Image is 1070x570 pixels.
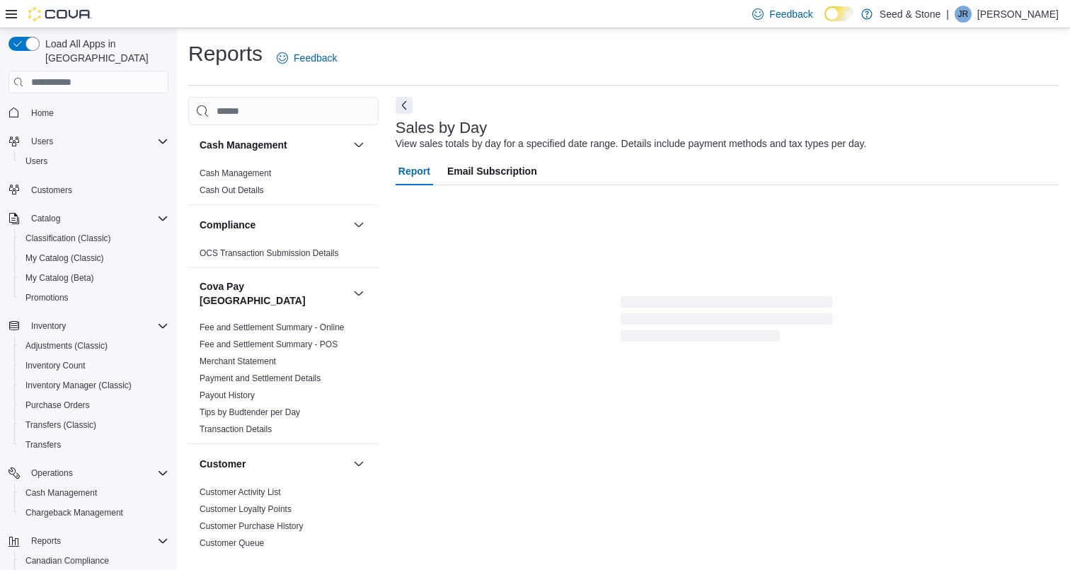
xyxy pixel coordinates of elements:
p: Seed & Stone [880,6,940,23]
div: Jimmie Rao [955,6,972,23]
button: Compliance [200,218,347,232]
button: Purchase Orders [14,395,174,415]
a: Cash Management [20,484,103,501]
span: Feedback [294,51,337,65]
span: My Catalog (Classic) [25,252,104,264]
a: Payout History [200,390,255,400]
span: My Catalog (Classic) [20,250,168,267]
input: Dark Mode [824,6,854,21]
button: Classification (Classic) [14,228,174,248]
a: My Catalog (Classic) [20,250,110,267]
a: Customer Purchase History [200,521,304,531]
span: Adjustments (Classic) [20,337,168,354]
span: Inventory [31,320,66,332]
button: Home [3,102,174,122]
h3: Cash Management [200,138,287,152]
a: Customer Queue [200,538,264,548]
p: | [946,6,949,23]
button: Adjustments (Classic) [14,336,174,356]
button: Users [3,132,174,151]
p: [PERSON_NAME] [977,6,1059,23]
a: Home [25,105,59,122]
button: Transfers [14,435,174,455]
a: My Catalog (Beta) [20,269,100,286]
span: Home [31,107,54,119]
a: Merchant Statement [200,356,276,366]
span: Inventory [25,318,168,335]
a: Users [20,153,53,170]
a: Payment and Settlement Details [200,373,321,383]
span: Transfers (Classic) [20,417,168,434]
button: Cova Pay [GEOGRAPHIC_DATA] [350,285,367,302]
a: Canadian Compliance [20,552,115,569]
div: View sales totals by day for a specified date range. Details include payment methods and tax type... [396,136,867,151]
a: Tips by Budtender per Day [200,407,300,417]
h1: Reports [188,40,263,68]
div: Compliance [188,245,379,267]
a: Cash Management [200,168,271,178]
span: Catalog [31,213,60,224]
button: My Catalog (Classic) [14,248,174,268]
a: Customers [25,182,78,199]
a: Chargeback Management [20,504,129,521]
a: Customer Loyalty Points [200,504,292,514]
span: Reports [25,533,168,549]
span: Inventory Count [25,360,86,371]
img: Cova [28,7,92,21]
span: Chargeback Management [25,507,123,518]
span: Operations [25,465,168,482]
span: Reports [31,535,61,547]
button: Cova Pay [GEOGRAPHIC_DATA] [200,279,347,308]
span: Customers [25,181,168,199]
span: Operations [31,467,73,479]
div: Cash Management [188,165,379,204]
a: Fee and Settlement Summary - Online [200,322,345,332]
span: Chargeback Management [20,504,168,521]
span: JR [958,6,969,23]
button: Reports [25,533,67,549]
a: Inventory Count [20,357,91,374]
a: OCS Transaction Submission Details [200,248,339,258]
button: Cash Management [350,136,367,153]
span: Transfers [20,436,168,453]
button: Cash Management [14,483,174,503]
a: Feedback [271,44,343,72]
button: Promotions [14,288,174,308]
span: Users [31,136,53,147]
a: Transfers [20,436,67,453]
span: Promotions [20,289,168,306]
button: Users [25,133,59,150]
span: Cash Management [20,484,168,501]
a: Fee and Settlement Summary - POS [200,339,338,349]
span: Users [20,153,168,170]
button: Chargeback Management [14,503,174,523]
button: Cash Management [200,138,347,152]
a: Transfers (Classic) [20,417,102,434]
span: Transfers (Classic) [25,419,96,431]
button: Transfers (Classic) [14,415,174,435]
span: Canadian Compliance [20,552,168,569]
span: Promotions [25,292,69,303]
button: Reports [3,531,174,551]
button: Operations [25,465,79,482]
span: Transfers [25,439,61,450]
a: Transaction Details [200,424,272,434]
a: Inventory Manager (Classic) [20,377,137,394]
button: Customer [200,457,347,471]
button: Catalog [25,210,66,227]
span: Inventory Count [20,357,168,374]
h3: Customer [200,457,246,471]
button: Operations [3,463,174,483]
span: Purchase Orders [20,397,168,414]
span: Classification (Classic) [20,230,168,247]
span: Load All Apps in [GEOGRAPHIC_DATA] [40,37,168,65]
span: Email Subscription [447,157,537,185]
span: Purchase Orders [25,400,90,411]
a: Classification (Classic) [20,230,117,247]
a: Cash Out Details [200,185,264,195]
div: Cova Pay [GEOGRAPHIC_DATA] [188,319,379,443]
span: Classification (Classic) [25,233,111,244]
a: Promotions [20,289,74,306]
span: Users [25,156,47,167]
